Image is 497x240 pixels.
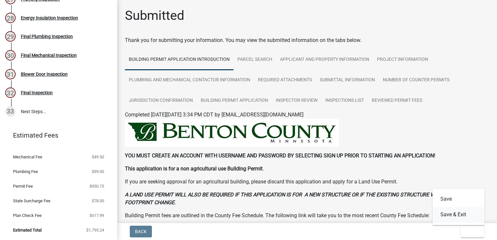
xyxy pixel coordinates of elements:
a: Number of Counter Permits [379,70,453,91]
button: Back [130,226,152,237]
a: Building Permit Application Introduction [125,49,234,70]
div: Exit [433,189,485,225]
a: Jurisdiction Confirmation [125,90,197,111]
strong: YOU MUST CREATE AN ACCOUNT WITH USERNAME AND PASSWORD BY SELECTING SIGN UP PRIOR TO STARTING AN A... [125,153,435,159]
div: Final Plumbing Inspection [21,34,73,39]
a: Applicant and Property Information [276,49,373,70]
span: $1,795.24 [86,228,104,232]
div: 31 [5,69,16,79]
a: Inspector Review [272,90,321,111]
a: Estimated Fees [5,129,107,142]
button: Save [433,191,485,207]
span: Plan Check Fee [13,213,42,218]
span: Permit Fee [13,184,33,188]
p: Building Permit fees are outlined in the County Fee Schedule. The following link will take you to... [125,212,489,220]
span: Mechanical Fee [13,155,42,159]
a: Plumbing and Mechanical Contactor Information [125,70,254,91]
p: If you are seeking approval for an agricultural building, please discard this application and app... [125,178,489,186]
span: $78.00 [92,199,104,203]
span: $49.50 [92,155,104,159]
button: Exit [461,226,484,237]
span: Back [135,229,147,234]
div: Energy Insulation Inspection [21,16,78,20]
a: Inspections List [321,90,368,111]
h1: Submitted [125,8,184,23]
div: 30 [5,50,16,60]
a: Submittal Information [316,70,379,91]
a: Building Permit Application [197,90,272,111]
span: Plumbing Fee [13,169,38,174]
span: Exit [466,229,475,234]
a: Project Information [373,49,432,70]
p: . [125,165,489,173]
a: Parcel search [234,49,276,70]
img: BENTON_HEADER_184150ff-1924-48f9-adeb-d4c31246c7fa.jpeg [125,119,339,147]
div: 29 [5,31,16,42]
span: Completed [DATE][DATE] 3:34 PM CDT by [EMAIL_ADDRESS][DOMAIN_NAME] [125,112,303,118]
button: Save & Exit [433,207,485,222]
a: Reviewed Permit Fees [368,90,426,111]
span: $950.75 [89,184,104,188]
div: Final Inspection [21,90,53,95]
div: Thank you for submitting your information. You may view the submitted information on the tabs below. [125,36,489,44]
div: Blower Door Inspection [21,72,68,76]
strong: A LAND USE PERMIT WILL ALSO BE REQUIRED IF THIS APPLICATION IS FOR A NEW STRUCTURE OR IF THE EXIS... [125,192,461,206]
strong: This application is for a non agricultural use Building Permit [125,166,262,172]
span: $617.99 [89,213,104,218]
div: 32 [5,87,16,98]
span: Estimated Total [13,228,42,232]
div: 33 [5,106,16,117]
span: $99.00 [92,169,104,174]
span: State Surcharge Fee [13,199,50,203]
div: Final Mechanical Inspection [21,53,77,58]
a: Required Attachments [254,70,316,91]
div: 28 [5,13,16,23]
